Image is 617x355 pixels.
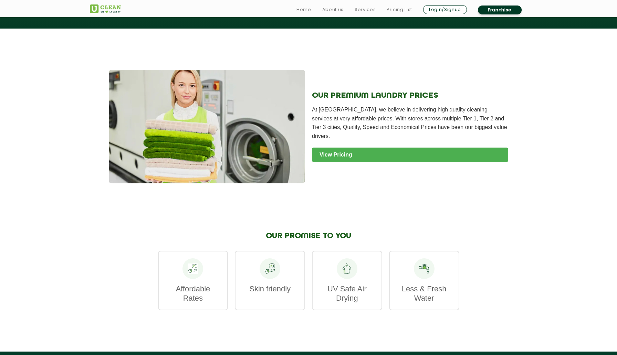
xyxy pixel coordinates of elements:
[423,5,467,14] a: Login/Signup
[397,284,452,303] p: Less & Fresh Water
[478,6,522,14] a: Franchise
[166,284,221,303] p: Affordable Rates
[312,91,508,100] h2: OUR PREMIUM LAUNDRY PRICES
[158,232,459,240] h2: OUR PROMISE TO YOU
[90,4,121,13] img: UClean Laundry and Dry Cleaning
[320,284,375,303] p: UV Safe Air Drying
[109,70,305,183] img: Premium Laundry Service
[312,105,508,140] p: At [GEOGRAPHIC_DATA], we believe in delivering high quality cleaning services at very affordable ...
[387,6,412,14] a: Pricing List
[322,6,344,14] a: About us
[242,284,297,293] p: Skin friendly
[296,6,311,14] a: Home
[312,148,508,162] a: View Pricing
[355,6,376,14] a: Services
